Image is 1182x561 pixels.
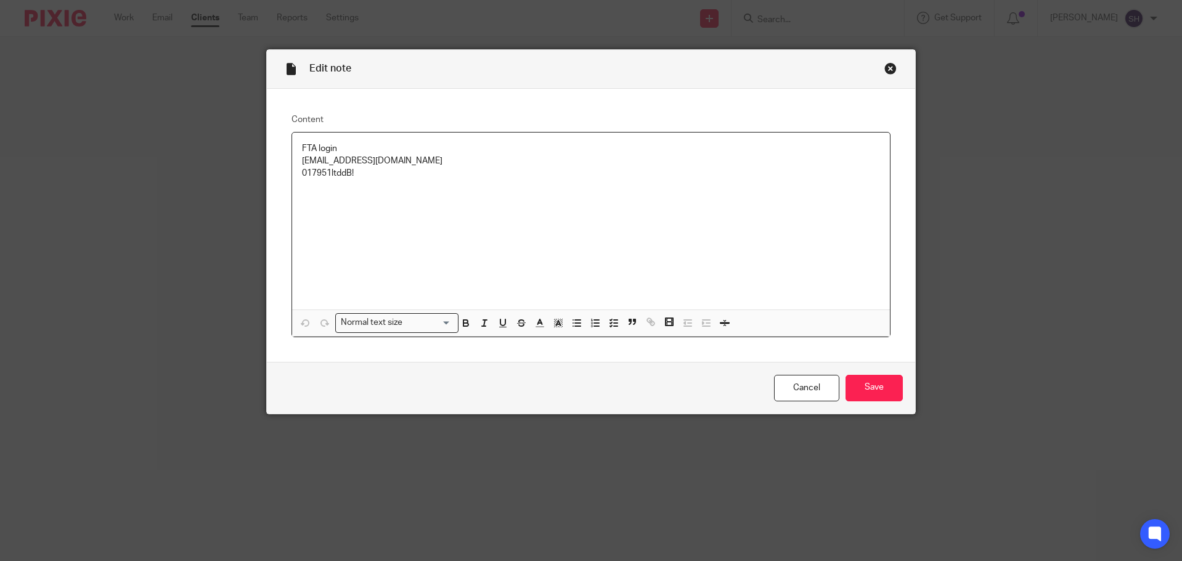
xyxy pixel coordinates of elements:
[774,375,839,401] a: Cancel
[302,167,881,179] p: 017951ltddB!
[884,62,897,75] div: Close this dialog window
[846,375,903,401] input: Save
[406,316,450,329] input: Search for option
[291,113,891,126] label: Content
[302,142,881,155] p: FTA login
[309,63,351,73] span: Edit note
[302,155,881,167] p: [EMAIL_ADDRESS][DOMAIN_NAME]
[335,313,459,332] div: Search for option
[338,316,406,329] span: Normal text size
